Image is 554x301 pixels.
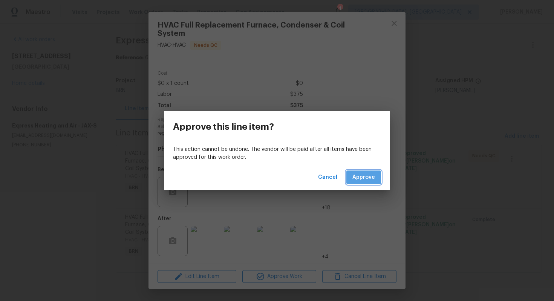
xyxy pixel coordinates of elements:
button: Cancel [315,170,340,184]
p: This action cannot be undone. The vendor will be paid after all items have been approved for this... [173,146,381,161]
span: Cancel [318,173,337,182]
span: Approve [352,173,375,182]
button: Approve [346,170,381,184]
h3: Approve this line item? [173,121,274,132]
